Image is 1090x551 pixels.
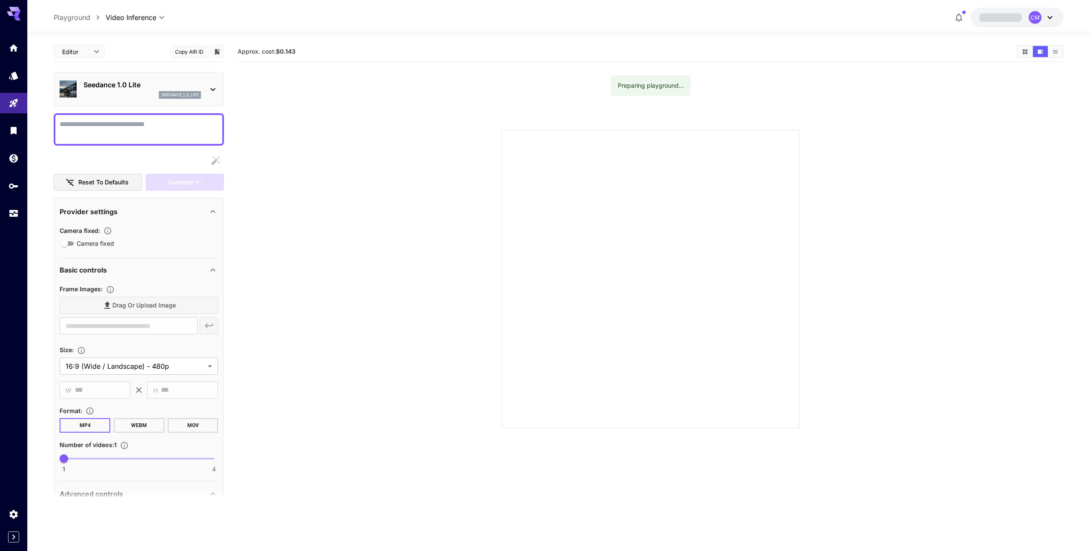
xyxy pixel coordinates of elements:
span: 16:9 (Wide / Landscape) - 480p [66,361,204,371]
span: Approx. cost: [238,48,295,55]
span: Number of videos : 1 [60,441,117,448]
button: Show media in video view [1033,46,1048,57]
div: Preparing playground... [618,78,684,93]
button: WEBM [114,418,164,433]
nav: breadcrumb [54,12,106,23]
div: Settings [9,509,19,519]
span: 4 [212,465,216,474]
button: Adjust the dimensions of the generated image by specifying its width and height in pixels, or sel... [74,346,89,355]
div: Home [9,43,19,53]
b: $0.143 [276,48,295,55]
button: Choose the file format for the output video. [82,407,98,415]
div: CM [1029,11,1041,24]
p: seedance_1_0_lite [161,92,198,98]
button: CM [971,8,1064,27]
div: Advanced controls [60,484,218,504]
a: Playground [54,12,90,23]
button: Show media in grid view [1018,46,1033,57]
span: Size : [60,346,74,353]
span: 1 [63,465,65,474]
div: Provider settings [60,201,218,222]
button: MOV [168,418,218,433]
div: Wallet [9,153,19,164]
div: API Keys [9,181,19,191]
span: Camera fixed : [60,227,100,234]
p: Provider settings [60,207,118,217]
span: Editor [62,47,89,56]
button: Show media in list view [1048,46,1063,57]
button: Reset to defaults [54,174,142,191]
button: Specify how many videos to generate in a single request. Each video generation will be charged se... [117,441,132,450]
button: MP4 [60,418,110,433]
div: Seedance 1.0 Liteseedance_1_0_lite [60,76,218,102]
div: Basic controls [60,260,218,280]
p: Basic controls [60,265,107,275]
button: Upload frame images. [103,285,118,294]
div: Show media in grid viewShow media in video viewShow media in list view [1017,45,1064,58]
p: Seedance 1.0 Lite [83,80,201,90]
span: H [153,385,158,395]
span: Format : [60,407,82,414]
button: Copy AIR ID [170,46,209,58]
div: Library [9,125,19,136]
div: Models [9,70,19,81]
span: Camera fixed [77,239,114,248]
div: Playground [9,98,19,109]
span: Video Inference [106,12,156,23]
button: Expand sidebar [8,531,19,542]
div: Usage [9,208,19,219]
span: W [66,385,72,395]
button: Add to library [213,46,221,57]
span: Frame Images : [60,285,103,293]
